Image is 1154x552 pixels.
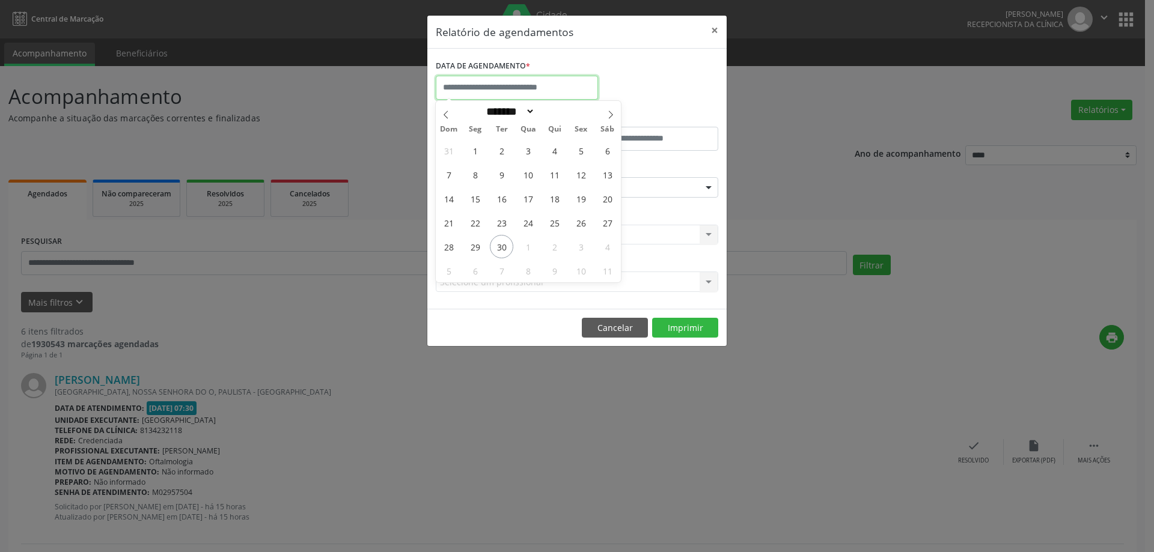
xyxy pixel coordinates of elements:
span: Agosto 31, 2025 [437,139,460,162]
span: Setembro 2, 2025 [490,139,513,162]
button: Cancelar [582,318,648,338]
span: Outubro 1, 2025 [516,235,540,258]
span: Setembro 11, 2025 [543,163,566,186]
span: Setembro 4, 2025 [543,139,566,162]
span: Setembro 1, 2025 [463,139,487,162]
span: Outubro 10, 2025 [569,259,593,282]
span: Setembro 9, 2025 [490,163,513,186]
span: Setembro 6, 2025 [596,139,619,162]
button: Imprimir [652,318,718,338]
span: Outubro 2, 2025 [543,235,566,258]
span: Setembro 29, 2025 [463,235,487,258]
span: Outubro 6, 2025 [463,259,487,282]
span: Outubro 8, 2025 [516,259,540,282]
span: Qua [515,126,542,133]
span: Setembro 3, 2025 [516,139,540,162]
span: Setembro 27, 2025 [596,211,619,234]
span: Setembro 17, 2025 [516,187,540,210]
span: Setembro 23, 2025 [490,211,513,234]
span: Setembro 19, 2025 [569,187,593,210]
h5: Relatório de agendamentos [436,24,573,40]
span: Sex [568,126,594,133]
span: Setembro 28, 2025 [437,235,460,258]
span: Outubro 7, 2025 [490,259,513,282]
span: Outubro 11, 2025 [596,259,619,282]
span: Setembro 25, 2025 [543,211,566,234]
span: Setembro 7, 2025 [437,163,460,186]
span: Setembro 10, 2025 [516,163,540,186]
span: Seg [462,126,489,133]
span: Setembro 26, 2025 [569,211,593,234]
span: Dom [436,126,462,133]
span: Outubro 5, 2025 [437,259,460,282]
span: Qui [542,126,568,133]
span: Outubro 4, 2025 [596,235,619,258]
button: Close [703,16,727,45]
span: Setembro 18, 2025 [543,187,566,210]
span: Setembro 20, 2025 [596,187,619,210]
span: Setembro 22, 2025 [463,211,487,234]
span: Setembro 12, 2025 [569,163,593,186]
select: Month [482,105,535,118]
span: Setembro 8, 2025 [463,163,487,186]
span: Outubro 3, 2025 [569,235,593,258]
span: Ter [489,126,515,133]
label: ATÉ [580,108,718,127]
span: Setembro 15, 2025 [463,187,487,210]
span: Setembro 21, 2025 [437,211,460,234]
span: Setembro 30, 2025 [490,235,513,258]
span: Setembro 24, 2025 [516,211,540,234]
span: Setembro 16, 2025 [490,187,513,210]
span: Setembro 13, 2025 [596,163,619,186]
span: Outubro 9, 2025 [543,259,566,282]
label: DATA DE AGENDAMENTO [436,57,530,76]
input: Year [535,105,575,118]
span: Setembro 14, 2025 [437,187,460,210]
span: Setembro 5, 2025 [569,139,593,162]
span: Sáb [594,126,621,133]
